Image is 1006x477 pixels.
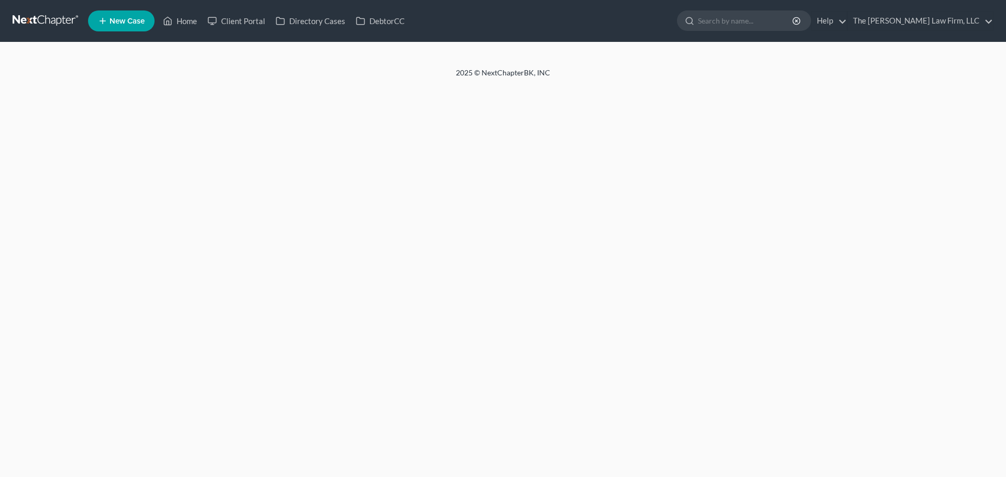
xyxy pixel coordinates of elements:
a: Client Portal [202,12,270,30]
a: Directory Cases [270,12,351,30]
a: Home [158,12,202,30]
div: 2025 © NextChapterBK, INC [204,68,802,86]
a: DebtorCC [351,12,410,30]
input: Search by name... [698,11,794,30]
a: Help [812,12,847,30]
a: The [PERSON_NAME] Law Firm, LLC [848,12,993,30]
span: New Case [110,17,145,25]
